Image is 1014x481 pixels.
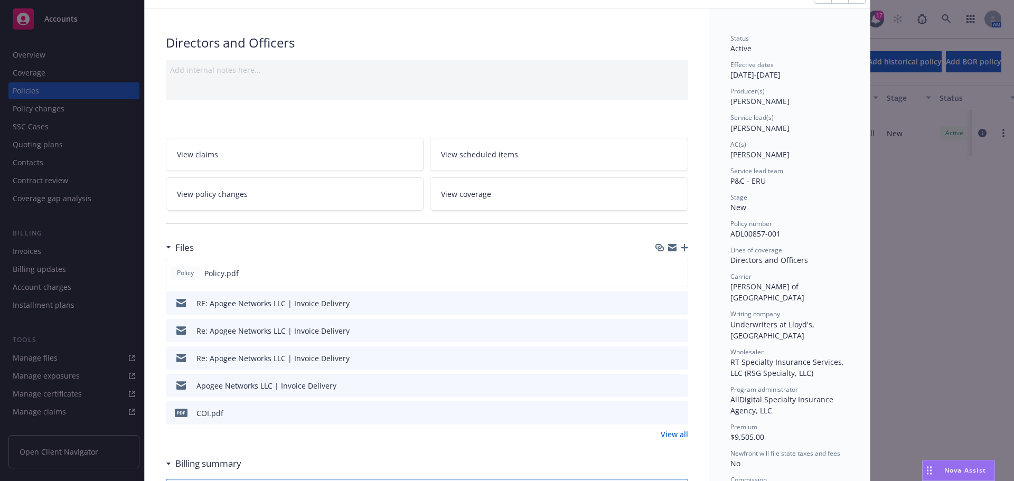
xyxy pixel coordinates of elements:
a: View policy changes [166,177,424,211]
span: Stage [730,193,747,202]
a: View scheduled items [430,138,688,171]
div: Directors and Officers [166,34,688,52]
h3: Billing summary [175,457,241,470]
span: Active [730,43,752,53]
button: download file [658,298,666,309]
span: Premium [730,422,757,431]
span: Nova Assist [944,466,986,475]
span: View coverage [441,188,491,200]
span: Writing company [730,309,780,318]
div: Drag to move [923,460,936,480]
span: Service lead team [730,166,783,175]
button: download file [658,325,666,336]
span: View claims [177,149,218,160]
span: Service lead(s) [730,113,774,122]
span: pdf [175,409,187,417]
div: Apogee Networks LLC | Invoice Delivery [196,380,336,391]
button: Nova Assist [922,460,995,481]
span: Directors and Officers [730,255,808,265]
a: View all [661,429,688,440]
span: Wholesaler [730,347,764,356]
span: Policy.pdf [204,268,239,279]
span: ADL00857-001 [730,229,781,239]
span: AC(s) [730,140,746,149]
span: Producer(s) [730,87,765,96]
span: Underwriters at Lloyd's, [GEOGRAPHIC_DATA] [730,319,816,341]
a: View coverage [430,177,688,211]
span: Policy number [730,219,772,228]
span: RT Specialty Insurance Services, LLC (RSG Specialty, LLC) [730,357,846,378]
span: Program administrator [730,385,798,394]
span: Policy [175,268,196,278]
div: Billing summary [166,457,241,470]
div: RE: Apogee Networks LLC | Invoice Delivery [196,298,350,309]
span: View scheduled items [441,149,518,160]
div: COI.pdf [196,408,223,419]
span: Lines of coverage [730,246,782,254]
button: download file [658,408,666,419]
span: [PERSON_NAME] [730,149,790,159]
button: preview file [674,298,684,309]
span: [PERSON_NAME] [730,123,790,133]
span: Effective dates [730,60,774,69]
button: download file [658,353,666,364]
span: AllDigital Specialty Insurance Agency, LLC [730,394,835,416]
span: Newfront will file state taxes and fees [730,449,840,458]
a: View claims [166,138,424,171]
button: preview file [674,325,684,336]
h3: Files [175,241,194,254]
button: preview file [674,380,684,391]
button: preview file [674,353,684,364]
button: download file [657,268,665,279]
span: Carrier [730,272,752,281]
div: Re: Apogee Networks LLC | Invoice Delivery [196,353,350,364]
button: preview file [674,268,683,279]
button: preview file [674,408,684,419]
div: Add internal notes here... [170,64,684,76]
span: $9,505.00 [730,432,764,442]
div: Files [166,241,194,254]
span: View policy changes [177,188,248,200]
span: New [730,202,746,212]
span: [PERSON_NAME] [730,96,790,106]
div: [DATE] - [DATE] [730,60,849,80]
div: Re: Apogee Networks LLC | Invoice Delivery [196,325,350,336]
span: [PERSON_NAME] of [GEOGRAPHIC_DATA] [730,281,804,303]
span: No [730,458,740,468]
span: P&C - ERU [730,176,766,186]
button: download file [658,380,666,391]
span: Status [730,34,749,43]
